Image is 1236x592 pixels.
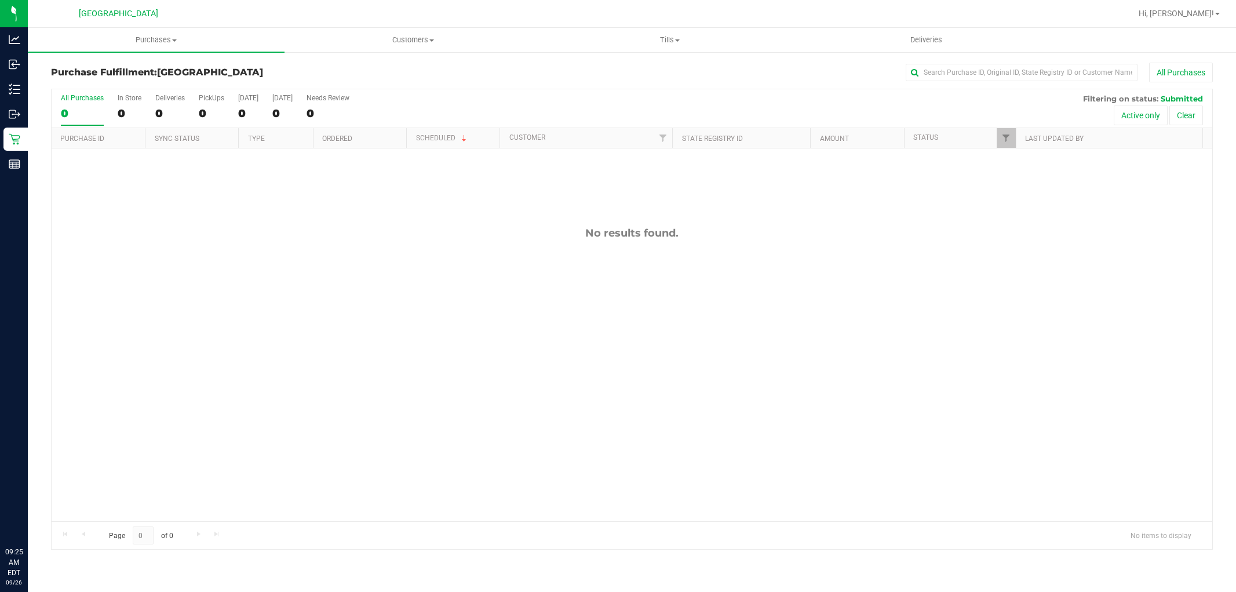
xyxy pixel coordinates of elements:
p: 09:25 AM EDT [5,547,23,578]
a: Customers [285,28,541,52]
div: 0 [155,107,185,120]
div: [DATE] [238,94,258,102]
span: Purchases [28,35,285,45]
a: Sync Status [155,135,199,143]
p: 09/26 [5,578,23,587]
span: Customers [285,35,541,45]
a: Last Updated By [1025,135,1084,143]
a: Filter [997,128,1016,148]
inline-svg: Inventory [9,83,20,95]
div: In Store [118,94,141,102]
span: Filtering on status: [1083,94,1158,103]
inline-svg: Retail [9,133,20,145]
div: [DATE] [272,94,293,102]
a: State Registry ID [682,135,743,143]
div: PickUps [199,94,224,102]
div: All Purchases [61,94,104,102]
div: Needs Review [307,94,349,102]
a: Tills [541,28,798,52]
button: All Purchases [1149,63,1213,82]
a: Purchase ID [60,135,104,143]
div: 0 [199,107,224,120]
div: No results found. [52,227,1212,239]
a: Amount [820,135,849,143]
iframe: Resource center [12,499,46,534]
a: Deliveries [798,28,1055,52]
span: No items to display [1121,526,1201,544]
span: Deliveries [895,35,958,45]
button: Clear [1169,106,1203,125]
input: Search Purchase ID, Original ID, State Registry ID or Customer Name... [906,64,1137,81]
a: Type [248,135,265,143]
span: Tills [542,35,797,45]
h3: Purchase Fulfillment: [51,67,438,78]
div: 0 [272,107,293,120]
span: [GEOGRAPHIC_DATA] [79,9,158,19]
span: [GEOGRAPHIC_DATA] [157,67,263,78]
inline-svg: Reports [9,158,20,170]
span: Hi, [PERSON_NAME]! [1139,9,1214,18]
a: Purchases [28,28,285,52]
div: Deliveries [155,94,185,102]
div: 0 [118,107,141,120]
span: Page of 0 [99,526,183,544]
inline-svg: Inbound [9,59,20,70]
button: Active only [1114,106,1168,125]
span: Submitted [1161,94,1203,103]
a: Scheduled [416,134,469,142]
div: 0 [238,107,258,120]
inline-svg: Analytics [9,34,20,45]
inline-svg: Outbound [9,108,20,120]
div: 0 [61,107,104,120]
a: Ordered [322,135,352,143]
div: 0 [307,107,349,120]
a: Status [913,133,938,141]
a: Filter [653,128,672,148]
a: Customer [509,133,545,141]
